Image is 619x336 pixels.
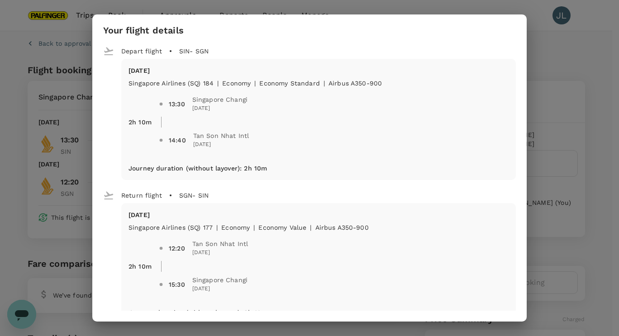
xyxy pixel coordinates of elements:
[169,99,185,109] div: 13:30
[192,275,248,284] span: Singapore Changi
[315,223,369,232] p: Airbus A350-900
[129,118,152,127] p: 2h 10m
[192,248,248,257] span: [DATE]
[193,140,249,149] span: [DATE]
[259,79,319,88] p: Economy Standard
[169,136,186,145] div: 14:40
[324,80,325,87] span: |
[193,131,249,140] span: Tan Son Nhat Intl
[216,224,218,231] span: |
[129,308,267,317] p: Journey duration (without layover) : 2h 10m
[129,66,509,75] p: [DATE]
[192,104,248,113] span: [DATE]
[253,224,255,231] span: |
[121,191,162,200] p: Return flight
[179,191,209,200] p: SGN - SIN
[129,164,267,173] p: Journey duration (without layover) : 2h 10m
[222,79,251,88] p: economy
[169,280,185,289] div: 15:30
[258,223,306,232] p: Economy Value
[192,239,248,248] span: Tan Son Nhat Intl
[221,223,250,232] p: economy
[179,47,209,56] p: SIN - SGN
[192,284,248,293] span: [DATE]
[129,79,214,88] p: Singapore Airlines (SQ) 184
[192,95,248,104] span: Singapore Changi
[329,79,382,88] p: Airbus A350-900
[129,262,152,271] p: 2h 10m
[129,210,509,219] p: [DATE]
[121,47,162,56] p: Depart flight
[103,25,184,36] h3: Your flight details
[254,80,256,87] span: |
[310,224,311,231] span: |
[129,223,213,232] p: Singapore Airlines (SQ) 177
[169,244,185,253] div: 12:20
[217,80,219,87] span: |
